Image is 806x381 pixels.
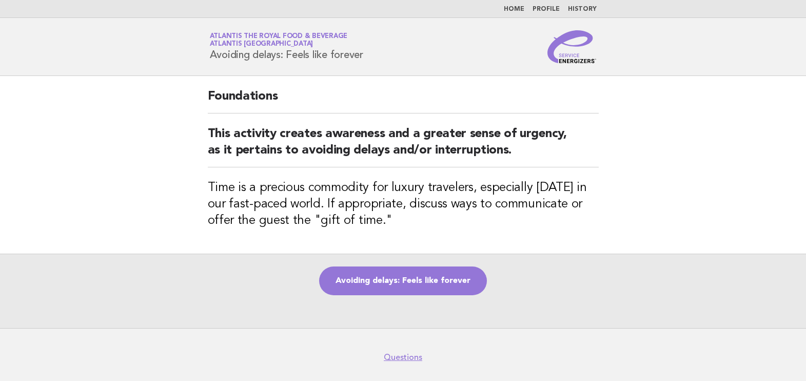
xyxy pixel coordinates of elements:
a: Profile [533,6,560,12]
a: Home [504,6,524,12]
h2: Foundations [208,88,599,113]
img: Service Energizers [547,30,597,63]
span: Atlantis [GEOGRAPHIC_DATA] [210,41,313,48]
a: Avoiding delays: Feels like forever [319,266,487,295]
h1: Avoiding delays: Feels like forever [210,33,363,60]
a: Questions [384,352,422,363]
h3: Time is a precious commodity for luxury travelers, especially [DATE] in our fast-paced world. If ... [208,180,599,229]
h2: This activity creates awareness and a greater sense of urgency, as it pertains to avoiding delays... [208,126,599,167]
a: Atlantis the Royal Food & BeverageAtlantis [GEOGRAPHIC_DATA] [210,33,348,47]
a: History [568,6,597,12]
